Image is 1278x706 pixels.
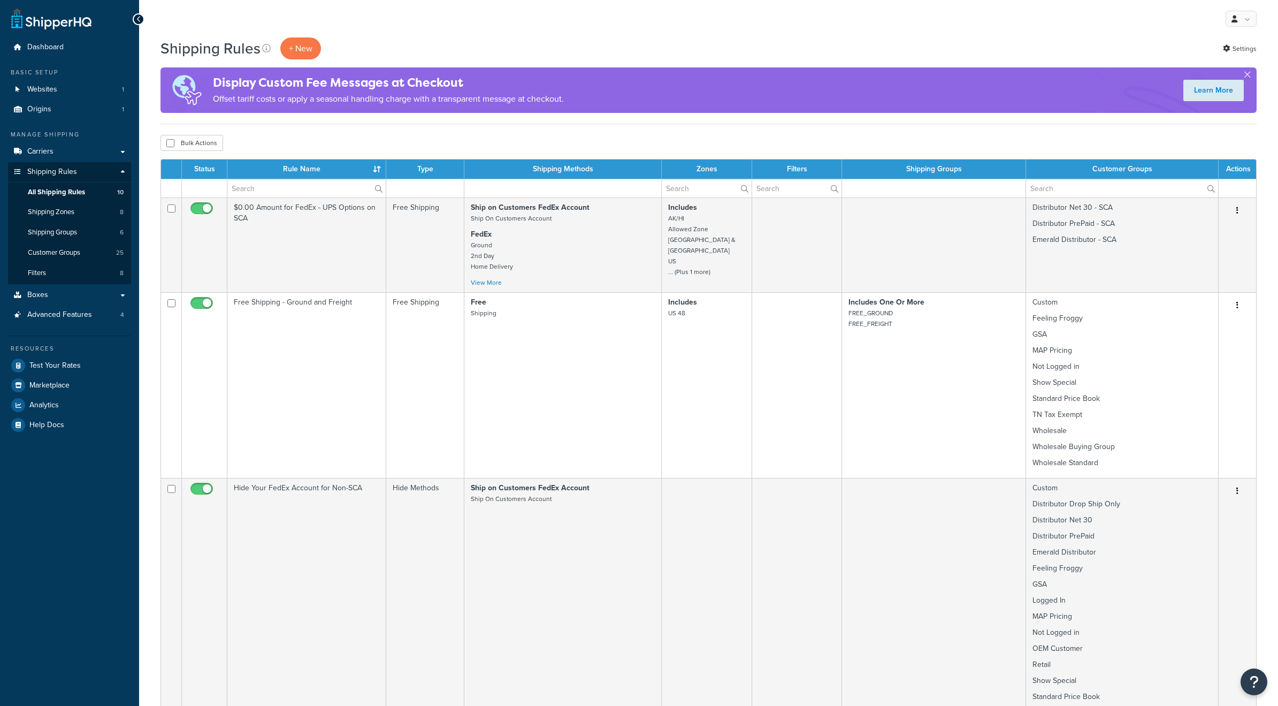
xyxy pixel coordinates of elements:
a: Filters 8 [8,263,131,283]
p: Not Logged in [1032,627,1212,638]
a: Analytics [8,396,131,415]
p: + New [280,37,321,59]
span: Shipping Groups [28,228,77,237]
span: Dashboard [27,43,64,52]
li: Shipping Groups [8,223,131,242]
th: Rule Name : activate to sort column ascending [227,160,386,179]
td: Distributor Net 30 - SCA [1026,198,1219,292]
th: Customer Groups [1026,160,1219,179]
th: Type [386,160,465,179]
h1: Shipping Rules [160,38,261,59]
li: Carriers [8,142,131,162]
li: Shipping Rules [8,162,131,284]
strong: FedEx [471,229,492,240]
a: View More [471,278,502,287]
strong: Includes [668,297,697,308]
p: GSA [1032,329,1212,340]
span: 8 [120,269,124,278]
li: Customer Groups [8,243,131,263]
p: MAP Pricing [1032,345,1212,356]
a: Test Your Rates [8,356,131,375]
a: All Shipping Rules 10 [8,183,131,202]
span: Boxes [27,291,48,300]
span: Websites [27,85,57,94]
li: Advanced Features [8,305,131,325]
button: Open Resource Center [1241,669,1267,695]
span: 1 [122,105,124,114]
p: Show Special [1032,377,1212,388]
p: Wholesale Standard [1032,458,1212,468]
li: Filters [8,263,131,283]
small: US 48 [668,308,685,318]
p: Distributor Net 30 [1032,515,1212,526]
th: Status [182,160,227,179]
strong: Includes [668,202,697,213]
td: Free Shipping - Ground and Freight [227,292,386,478]
a: Shipping Zones 8 [8,202,131,222]
a: Learn More [1183,80,1244,101]
p: TN Tax Exempt [1032,409,1212,420]
a: Dashboard [8,37,131,57]
strong: Ship on Customers FedEx Account [471,202,590,213]
p: Retail [1032,659,1212,670]
th: Shipping Methods [464,160,661,179]
span: 8 [120,208,124,217]
small: FREE_GROUND FREE_FREIGHT [848,308,893,329]
a: Advanced Features 4 [8,305,131,325]
p: Wholesale [1032,426,1212,436]
p: Offset tariff costs or apply a seasonal handling charge with a transparent message at checkout. [213,92,564,107]
p: Show Special [1032,675,1212,686]
p: Distributor Drop Ship Only [1032,499,1212,510]
span: Analytics [29,401,59,410]
span: Shipping Zones [28,208,74,217]
small: AK/HI Allowed Zone [GEOGRAPHIC_DATA] & [GEOGRAPHIC_DATA] US ... (Plus 1 more) [668,214,736,277]
span: Customer Groups [28,248,80,257]
li: Origins [8,100,131,119]
div: Resources [8,344,131,353]
a: Marketplace [8,376,131,395]
td: Free Shipping [386,198,465,292]
p: MAP Pricing [1032,611,1212,622]
span: All Shipping Rules [28,188,85,197]
a: ShipperHQ Home [11,8,91,29]
h4: Display Custom Fee Messages at Checkout [213,74,564,92]
a: Websites 1 [8,80,131,100]
div: Manage Shipping [8,130,131,139]
span: Shipping Rules [27,168,77,177]
td: Free Shipping [386,292,465,478]
small: Ground 2nd Day Home Delivery [471,240,513,271]
p: Emerald Distributor - SCA [1032,234,1212,245]
li: All Shipping Rules [8,183,131,202]
p: Distributor PrePaid [1032,531,1212,542]
p: Standard Price Book [1032,393,1212,404]
a: Help Docs [8,415,131,435]
th: Actions [1219,160,1256,179]
span: Marketplace [29,381,70,390]
p: Not Logged in [1032,361,1212,372]
th: Shipping Groups [842,160,1026,179]
span: Origins [27,105,51,114]
span: 4 [120,310,124,320]
a: Customer Groups 25 [8,243,131,263]
th: Zones [662,160,752,179]
div: Basic Setup [8,68,131,77]
input: Search [752,179,841,198]
td: Custom [1026,292,1219,478]
p: Logged In [1032,595,1212,606]
span: 10 [117,188,124,197]
span: Carriers [27,147,53,156]
li: Websites [8,80,131,100]
span: Filters [28,269,46,278]
input: Search [1026,179,1218,198]
input: Search [227,179,386,198]
span: Advanced Features [27,310,92,320]
p: GSA [1032,579,1212,590]
p: Emerald Distributor [1032,547,1212,558]
span: Test Your Rates [29,361,81,370]
small: Ship On Customers Account [471,214,552,223]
